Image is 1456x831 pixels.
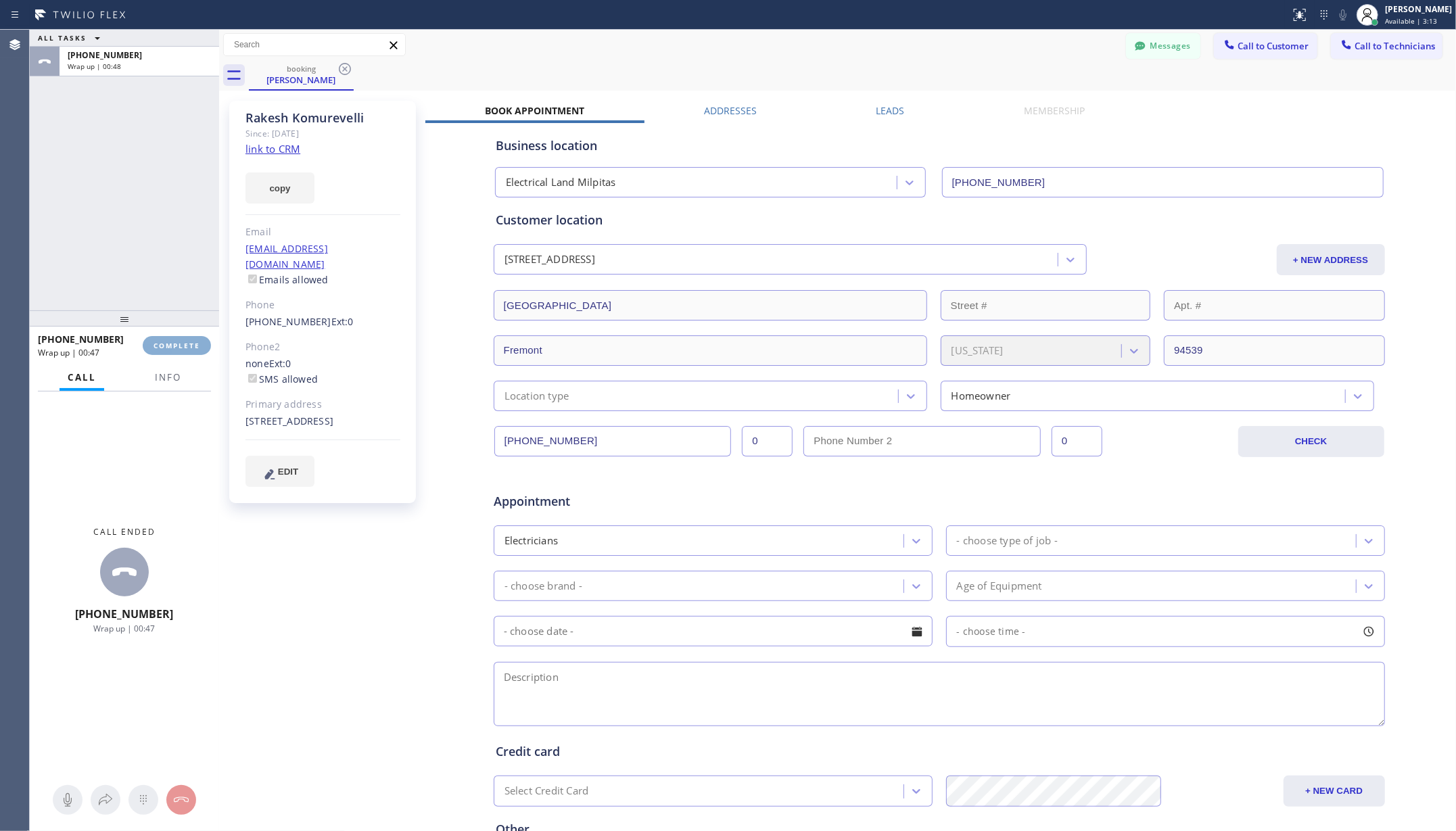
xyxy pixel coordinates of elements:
[93,526,156,538] span: Call ended
[876,104,905,117] label: Leads
[1164,335,1385,366] input: ZIP
[331,315,354,328] span: Ext: 0
[494,492,789,511] span: Appointment
[1214,33,1317,59] button: Call to Customer
[250,74,352,86] div: [PERSON_NAME]
[1126,33,1200,59] button: Messages
[245,242,328,270] a: [EMAIL_ADDRESS][DOMAIN_NAME]
[506,175,616,191] div: Electrical Land Milpitas
[128,785,158,815] button: Open dialpad
[494,290,927,320] input: Address
[496,742,1383,761] div: Credit card
[1331,33,1442,59] button: Call to Technicians
[38,333,124,346] span: [PHONE_NUMBER]
[250,60,352,89] div: Rakesh Komurevelli
[224,34,405,55] input: Search
[68,371,96,383] span: Call
[76,607,174,621] span: [PHONE_NUMBER]
[245,110,400,126] div: Rakesh Komurevelli
[278,467,298,477] span: EDIT
[245,298,400,313] div: Phone
[704,104,757,117] label: Addresses
[250,64,352,74] div: booking
[30,30,114,46] button: ALL TASKS
[504,784,589,799] div: Select Credit Card
[166,785,196,815] button: Hang up
[248,374,257,383] input: SMS allowed
[245,172,314,204] button: copy
[269,357,291,370] span: Ext: 0
[957,625,1026,638] span: - choose time -
[38,33,87,43] span: ALL TASKS
[53,785,83,815] button: Mute
[494,616,933,646] input: - choose date -
[245,273,329,286] label: Emails allowed
[941,290,1151,320] input: Street #
[952,388,1011,404] div: Homeowner
[248,275,257,283] input: Emails allowed
[1238,40,1309,52] span: Call to Customer
[245,456,314,487] button: EDIT
[1052,426,1102,456] input: Ext. 2
[1024,104,1085,117] label: Membership
[60,364,104,391] button: Call
[154,341,200,350] span: COMPLETE
[245,224,400,240] div: Email
[38,347,99,358] span: Wrap up | 00:47
[245,126,400,141] div: Since: [DATE]
[1238,426,1384,457] button: CHECK
[68,62,121,71] span: Wrap up | 00:48
[1385,3,1452,15] div: [PERSON_NAME]
[68,49,142,61] span: [PHONE_NUMBER]
[245,339,400,355] div: Phone2
[494,335,927,366] input: City
[494,426,732,456] input: Phone Number
[1334,5,1353,24] button: Mute
[245,356,400,387] div: none
[155,371,181,383] span: Info
[245,142,300,156] a: link to CRM
[496,137,1383,155] div: Business location
[1355,40,1435,52] span: Call to Technicians
[94,623,156,634] span: Wrap up | 00:47
[485,104,584,117] label: Book Appointment
[91,785,120,815] button: Open directory
[147,364,189,391] button: Info
[957,578,1042,594] div: Age of Equipment
[1277,244,1385,275] button: + NEW ADDRESS
[143,336,211,355] button: COMPLETE
[504,388,569,404] div: Location type
[504,252,595,268] div: [STREET_ADDRESS]
[496,211,1383,229] div: Customer location
[245,414,400,429] div: [STREET_ADDRESS]
[245,373,318,385] label: SMS allowed
[245,397,400,412] div: Primary address
[1164,290,1385,320] input: Apt. #
[957,533,1058,548] div: - choose type of job -
[742,426,793,456] input: Ext.
[1385,16,1437,26] span: Available | 3:13
[942,167,1384,197] input: Phone Number
[504,533,558,548] div: Electricians
[803,426,1041,456] input: Phone Number 2
[504,578,582,594] div: - choose brand -
[245,315,331,328] a: [PHONE_NUMBER]
[1284,776,1385,807] button: + NEW CARD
